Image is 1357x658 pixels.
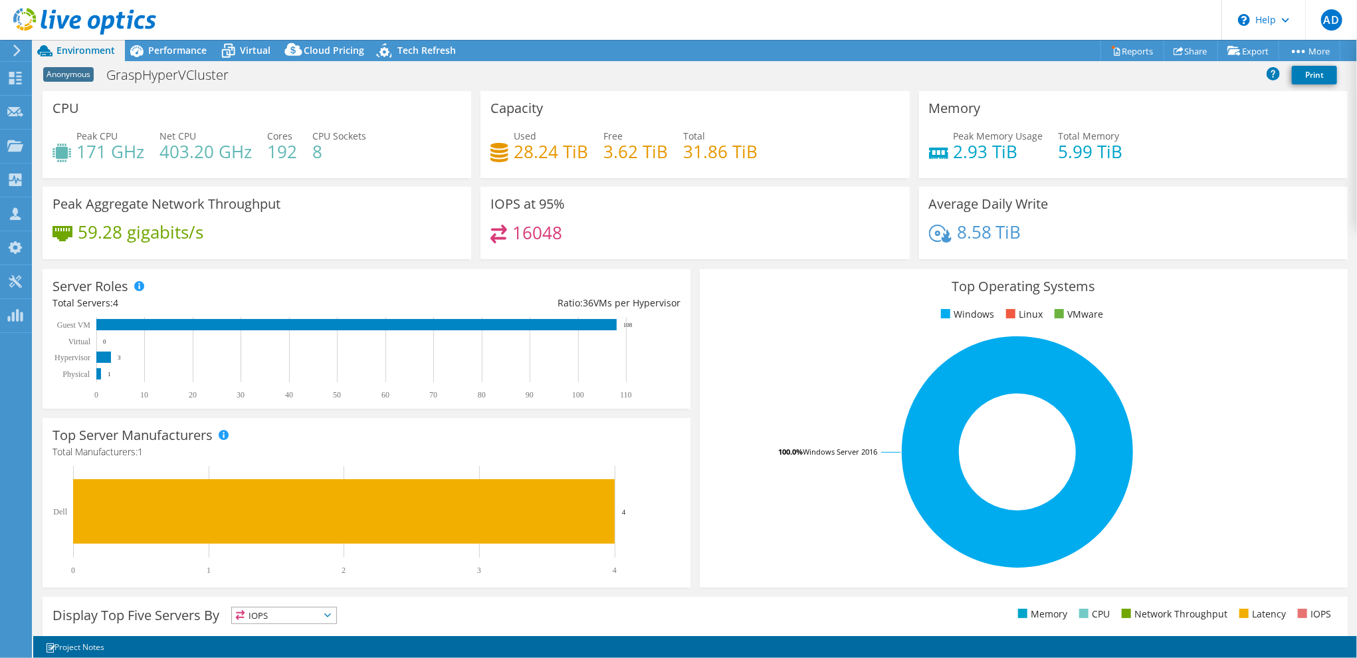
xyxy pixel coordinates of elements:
h1: GraspHyperVCluster [100,68,249,82]
li: Memory [1015,607,1067,621]
span: Total [683,130,705,142]
text: Virtual [68,337,91,346]
span: Anonymous [43,67,94,82]
li: Network Throughput [1118,607,1227,621]
text: 2 [342,566,346,575]
text: Physical [62,370,90,379]
h3: Top Operating Systems [710,279,1338,294]
a: More [1279,41,1340,61]
tspan: 100.0% [778,447,803,457]
li: Linux [1003,307,1043,322]
span: IOPS [232,607,336,623]
a: Reports [1100,41,1164,61]
span: Used [514,130,536,142]
span: Peak Memory Usage [954,130,1043,142]
span: Net CPU [159,130,196,142]
a: Share [1164,41,1218,61]
text: 0 [103,338,106,345]
a: Print [1292,66,1337,84]
h4: 8.58 TiB [957,225,1021,239]
h3: Top Server Manufacturers [52,428,213,443]
text: 100 [572,390,584,399]
text: 90 [526,390,534,399]
text: 10 [140,390,148,399]
text: 60 [381,390,389,399]
li: VMware [1051,307,1103,322]
text: 80 [478,390,486,399]
span: Peak CPU [76,130,118,142]
li: Windows [938,307,994,322]
h4: 16048 [512,225,562,240]
span: 4 [113,296,118,309]
span: Virtual [240,44,270,56]
text: 4 [622,508,626,516]
h4: 3.62 TiB [603,144,668,159]
text: 3 [477,566,481,575]
text: 20 [189,390,197,399]
h3: Average Daily Write [929,197,1049,211]
div: Ratio: VMs per Hypervisor [366,296,680,310]
span: Cloud Pricing [304,44,364,56]
h3: Memory [929,101,981,116]
text: 110 [620,390,632,399]
text: 50 [333,390,341,399]
text: 70 [429,390,437,399]
h4: 28.24 TiB [514,144,588,159]
h3: Server Roles [52,279,128,294]
h4: 192 [267,144,297,159]
div: Total Servers: [52,296,366,310]
h3: CPU [52,101,79,116]
span: AD [1321,9,1342,31]
span: Tech Refresh [397,44,456,56]
h4: 8 [312,144,366,159]
tspan: Windows Server 2016 [803,447,877,457]
span: 36 [583,296,593,309]
h3: Peak Aggregate Network Throughput [52,197,280,211]
text: 3 [118,354,121,361]
text: Dell [53,507,67,516]
span: Free [603,130,623,142]
text: 108 [623,322,633,328]
h3: IOPS at 95% [490,197,565,211]
text: 4 [613,566,617,575]
li: Latency [1236,607,1286,621]
text: 40 [285,390,293,399]
text: 0 [71,566,75,575]
li: CPU [1076,607,1110,621]
span: Total Memory [1059,130,1120,142]
span: Performance [148,44,207,56]
text: 0 [94,390,98,399]
span: Cores [267,130,292,142]
h3: Capacity [490,101,543,116]
span: Environment [56,44,115,56]
h4: 59.28 gigabits/s [78,225,203,239]
text: 1 [207,566,211,575]
text: 1 [108,371,111,378]
text: Hypervisor [54,353,90,362]
text: 30 [237,390,245,399]
h4: 31.86 TiB [683,144,758,159]
span: 1 [138,445,143,458]
li: IOPS [1295,607,1331,621]
h4: 2.93 TiB [954,144,1043,159]
h4: 5.99 TiB [1059,144,1123,159]
a: Export [1217,41,1279,61]
span: CPU Sockets [312,130,366,142]
h4: 171 GHz [76,144,144,159]
h4: 403.20 GHz [159,144,252,159]
h4: Total Manufacturers: [52,445,680,459]
svg: \n [1238,14,1250,26]
text: Guest VM [57,320,90,330]
a: Project Notes [36,639,114,655]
